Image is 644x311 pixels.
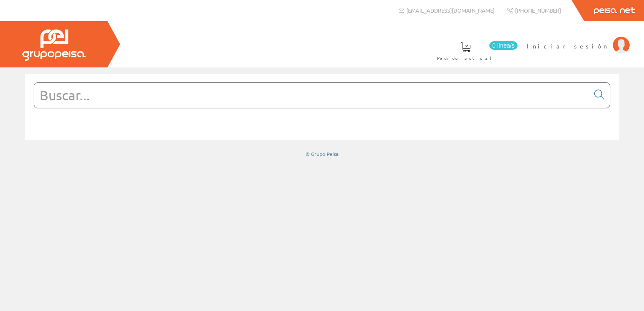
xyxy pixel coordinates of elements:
[527,35,630,43] a: Iniciar sesión
[25,150,619,158] div: © Grupo Peisa
[489,41,518,50] span: 0 línea/s
[515,7,561,14] span: [PHONE_NUMBER]
[34,83,589,108] input: Buscar...
[437,54,494,62] span: Pedido actual
[22,29,86,61] img: Grupo Peisa
[527,42,609,50] span: Iniciar sesión
[406,7,494,14] span: [EMAIL_ADDRESS][DOMAIN_NAME]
